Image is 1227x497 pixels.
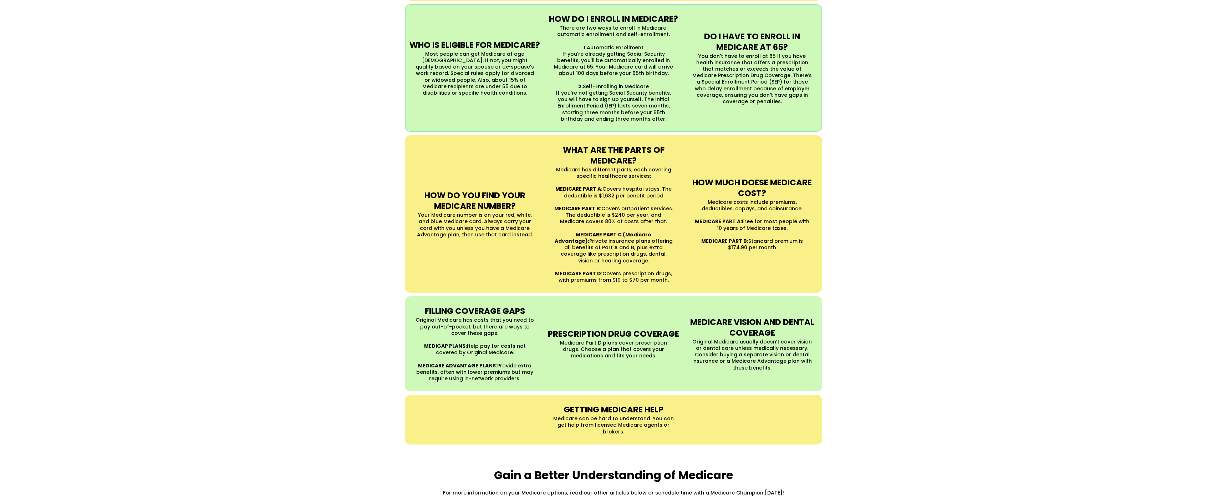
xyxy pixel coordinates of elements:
[553,205,674,225] p: Covers outpatient services. The deductible is $240 per year, and Medicare covers 80% of costs aft...
[692,53,813,105] p: You don’t have to enroll at 65 if you have health insurance that offers a prescription that match...
[553,340,674,359] p: Medicare Part D plans cover prescription drugs. Choose a plan that covers your medications and fi...
[494,467,733,483] strong: Gain a Better Understanding of Medicare
[425,305,525,317] strong: FILLING COVERAGE GAPS
[553,166,674,179] p: Medicare has different parts, each covering specific healthcare services:
[553,186,674,199] p: Covers hospital stays. The deductible is $1,632 per benefit period
[704,31,800,53] strong: DO I HAVE TO ENROLL IN MEDICARE AT 65?
[414,362,535,382] p: Provide extra benefits, often with lower premiums but may require using in-network providers.
[409,39,540,51] strong: WHO IS ELIGIBLE FOR MEDICARE?
[553,231,674,264] p: Private insurance plans offering all benefits of Part A and B, plus extra coverage like prescript...
[553,270,674,283] p: Covers prescription drugs, with premiums from $10 to $70 per month.
[553,77,674,90] p: Self-Enrolling in Medicare
[424,342,467,350] strong: MEDIGAP PLANS:
[414,343,535,356] p: Help pay for costs not covered by Original Medicare.
[424,190,525,212] strong: HOW DO YOU FIND YOUR MEDICARE NUMBER?
[553,415,674,435] p: Medicare can be hard to understand. You can get help from licensed Medicare agents or brokers.
[554,205,601,212] strong: MEDICARE PART B:
[701,237,748,245] strong: MEDICARE PART B:
[414,317,535,336] p: Original Medicare has costs that you need to pay out-of-pocket, but there are ways to cover these...
[414,51,535,96] p: Most people can get Medicare at age [DEMOGRAPHIC_DATA]. If not, you might qualify based on your s...
[553,37,674,50] p: Automatic Enrollment
[418,362,497,369] strong: MEDICARE ADVANTAGE PLANS:
[564,404,663,415] strong: GETTING MEDICARE HELP
[549,13,678,25] strong: HOW DO I ENROLL IN MEDICARE?
[563,144,665,166] strong: WHAT ARE THE PARTS OF MEDICARE?
[695,218,742,225] strong: MEDICARE PART A:
[692,238,813,251] p: Standard premium is $174.90 per month
[555,231,652,245] strong: MEDICARE PART C (Medicare Advantage):
[407,490,820,496] p: For more information on your Medicare options, read our other articles below or schedule time wit...
[692,338,813,371] p: Original Medicare usually doesn’t cover vision or dental care unless medically necessary. Conside...
[555,270,602,277] strong: MEDICARE PART D:
[414,212,535,238] p: Your Medicare number is on your red, white, and blue Medicare card. Always carry your card with y...
[548,328,679,340] strong: PRESCRIPTION DRUG COVERAGE
[553,25,674,37] p: There are two ways to enroll in Medicare: automatic enrollment and self-enrollment.
[692,199,813,212] p: Medicare costs include premiums, deductibles, copays, and coinsurance.
[578,83,583,90] strong: 2.
[692,218,813,231] p: Free for most people with 10 years of Medicare taxes.
[584,44,587,51] strong: 1.
[553,90,674,122] p: If you’re not getting Social Security benefits, you will have to sign up yourself. The Initial En...
[690,316,814,338] strong: MEDICARE VISION AND DENTAL COVERAGE
[692,177,812,199] strong: HOW MUCH DOESE MEDICARE COST?
[555,185,602,192] strong: MEDICARE PART A:
[553,51,674,77] p: If you’re already getting Social Security benefits, you’ll be automatically enrolled in Medicare ...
